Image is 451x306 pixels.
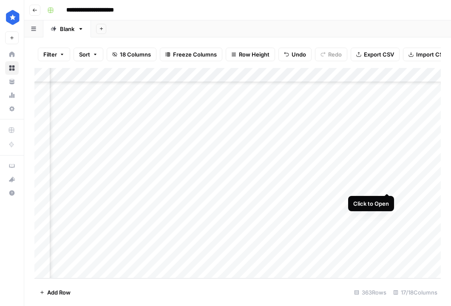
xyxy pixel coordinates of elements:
div: What's new? [6,173,18,186]
button: Sort [74,48,103,61]
div: Click to Open [353,199,389,208]
a: Browse [5,61,19,75]
span: Undo [292,50,306,59]
button: Filter [38,48,70,61]
button: Add Row [34,286,76,299]
button: Redo [315,48,347,61]
div: Blank [60,25,74,33]
span: Export CSV [364,50,394,59]
img: ConsumerAffairs Logo [5,10,20,25]
span: Filter [43,50,57,59]
button: Freeze Columns [160,48,222,61]
span: Add Row [47,288,71,297]
span: Sort [79,50,90,59]
a: Blank [43,20,91,37]
span: 18 Columns [120,50,151,59]
div: 17/18 Columns [390,286,441,299]
button: Workspace: ConsumerAffairs [5,7,19,28]
button: Undo [278,48,312,61]
a: Home [5,48,19,61]
button: Help + Support [5,186,19,200]
a: Settings [5,102,19,116]
div: 363 Rows [351,286,390,299]
button: 18 Columns [107,48,156,61]
span: Import CSV [416,50,447,59]
span: Row Height [239,50,269,59]
span: Redo [328,50,342,59]
button: Export CSV [351,48,400,61]
a: Your Data [5,75,19,88]
button: Row Height [226,48,275,61]
button: What's new? [5,173,19,186]
a: Usage [5,88,19,102]
a: AirOps Academy [5,159,19,173]
span: Freeze Columns [173,50,217,59]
